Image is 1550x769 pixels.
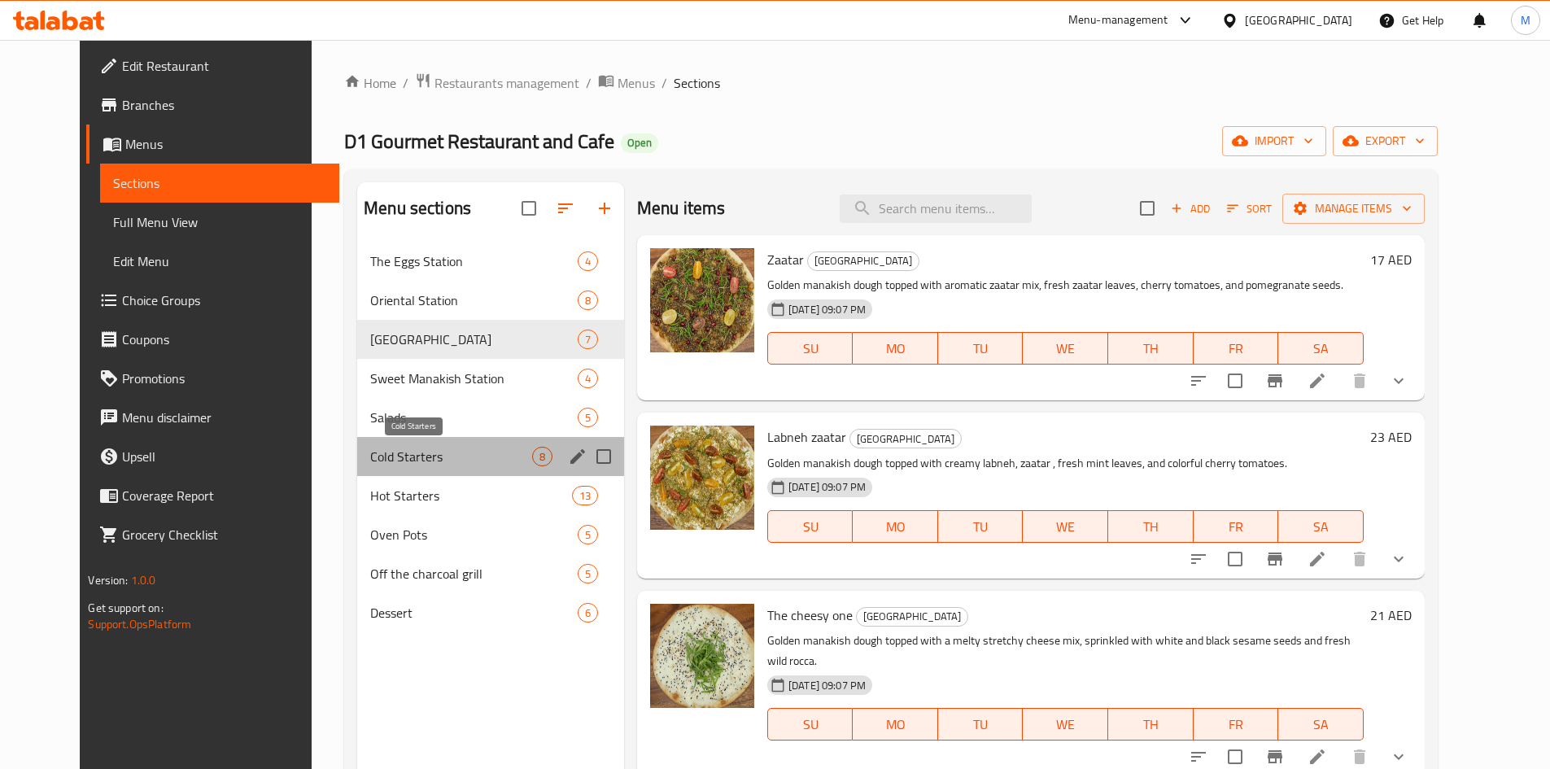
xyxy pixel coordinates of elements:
span: Add item [1164,196,1216,221]
span: TH [1115,337,1187,360]
div: The Eggs Station4 [357,242,624,281]
span: Off the charcoal grill [370,564,578,583]
span: FR [1200,713,1273,736]
span: 4 [579,371,597,387]
a: Menus [598,72,655,94]
span: Promotions [122,369,325,388]
button: show more [1379,540,1418,579]
span: [DATE] 09:07 PM [782,479,872,495]
span: 1.0.0 [131,570,156,591]
span: TU [945,713,1017,736]
span: Select to update [1218,364,1252,398]
span: MO [859,337,932,360]
span: MO [859,713,932,736]
h6: 21 AED [1370,604,1412,627]
span: Coverage Report [122,486,325,505]
button: sort-choices [1179,361,1218,400]
span: Dessert [370,603,578,623]
button: SU [767,708,853,741]
div: Sweet Manakish Station [370,369,578,388]
span: Zaatar [767,247,804,272]
a: Edit menu item [1308,747,1327,767]
span: TH [1115,515,1187,539]
span: 5 [579,410,597,426]
a: Restaurants management [415,72,579,94]
span: Select to update [1218,542,1252,576]
div: Hot Starters13 [357,476,624,515]
span: [GEOGRAPHIC_DATA] [857,607,967,626]
span: SU [775,713,846,736]
span: Sort sections [546,189,585,228]
div: [GEOGRAPHIC_DATA] [1245,11,1352,29]
span: Get support on: [88,597,163,618]
span: Add [1168,199,1212,218]
a: Edit Restaurant [86,46,338,85]
div: items [578,408,598,427]
svg: Show Choices [1389,747,1408,767]
p: Golden manakish dough topped with a melty stretchy cheese mix, sprinkled with white and black ses... [767,631,1364,671]
button: export [1333,126,1438,156]
a: Coupons [86,320,338,359]
span: Edit Restaurant [122,56,325,76]
button: delete [1340,361,1379,400]
a: Upsell [86,437,338,476]
div: Oriental Station8 [357,281,624,320]
button: FR [1194,332,1279,365]
button: MO [853,510,938,543]
a: Grocery Checklist [86,515,338,554]
button: SU [767,510,853,543]
span: [GEOGRAPHIC_DATA] [808,251,919,270]
div: Oven Pots5 [357,515,624,554]
span: Coupons [122,330,325,349]
span: Cold Starters [370,447,532,466]
div: Manakish Station [370,330,578,349]
span: Salads [370,408,578,427]
span: D1 Gourmet Restaurant and Cafe [344,123,614,159]
img: Labneh zaatar [650,426,754,530]
span: [GEOGRAPHIC_DATA] [850,430,961,448]
nav: breadcrumb [344,72,1437,94]
svg: Show Choices [1389,549,1408,569]
div: items [578,369,598,388]
button: WE [1023,510,1108,543]
img: Zaatar [650,248,754,352]
span: Sections [674,73,720,93]
button: Branch-specific-item [1255,361,1295,400]
div: items [578,525,598,544]
nav: Menu sections [357,235,624,639]
button: import [1222,126,1326,156]
button: Sort [1223,196,1276,221]
div: items [572,486,598,505]
span: [GEOGRAPHIC_DATA] [370,330,578,349]
span: Grocery Checklist [122,525,325,544]
span: Menus [125,134,325,154]
span: M [1521,11,1530,29]
span: 5 [579,566,597,582]
button: WE [1023,708,1108,741]
a: Coverage Report [86,476,338,515]
span: Labneh zaatar [767,425,846,449]
button: Branch-specific-item [1255,540,1295,579]
span: export [1346,131,1425,151]
h2: Menu items [637,196,726,221]
span: import [1235,131,1313,151]
a: Menus [86,125,338,164]
span: 6 [579,605,597,621]
p: Golden manakish dough topped with creamy labneh, zaatar , fresh mint leaves, and colorful cherry ... [767,453,1364,474]
span: WE [1029,713,1102,736]
a: Branches [86,85,338,125]
span: SA [1285,515,1357,539]
span: 4 [579,254,597,269]
div: items [578,603,598,623]
a: Promotions [86,359,338,398]
button: SA [1278,510,1364,543]
span: Oven Pots [370,525,578,544]
button: edit [565,444,590,469]
span: Sections [113,173,325,193]
span: Upsell [122,447,325,466]
span: Open [621,136,658,150]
